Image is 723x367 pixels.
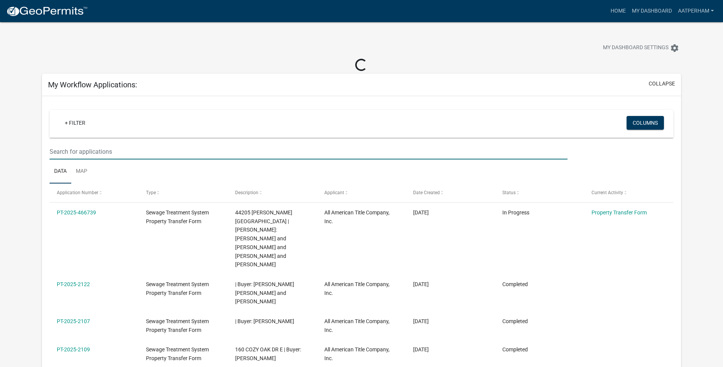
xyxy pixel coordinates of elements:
[71,159,92,184] a: Map
[406,183,495,202] datatable-header-cell: Date Created
[603,43,668,53] span: My Dashboard Settings
[413,281,429,287] span: 08/19/2025
[57,346,90,353] a: PT-2025-2109
[502,346,528,353] span: Completed
[413,209,429,216] span: 08/20/2025
[228,183,317,202] datatable-header-cell: Description
[670,43,679,53] i: settings
[413,346,429,353] span: 08/18/2025
[146,346,209,361] span: Sewage Treatment System Property Transfer Form
[675,4,717,18] a: AATPerham
[502,190,516,195] span: Status
[413,190,440,195] span: Date Created
[592,190,623,195] span: Current Activity
[235,190,258,195] span: Description
[592,209,647,216] a: Property Transfer Form
[324,318,390,333] span: All American Title Company, Inc.
[139,183,228,202] datatable-header-cell: Type
[50,159,71,184] a: Data
[59,116,91,130] a: + Filter
[324,281,390,296] span: All American Title Company, Inc.
[50,144,567,159] input: Search for applications
[413,318,429,324] span: 08/18/2025
[57,190,98,195] span: Application Number
[235,281,294,305] span: | Buyer: Preston David Riewer and Allison Jo Riewer
[146,190,156,195] span: Type
[502,318,528,324] span: Completed
[627,116,664,130] button: Columns
[317,183,406,202] datatable-header-cell: Applicant
[50,183,139,202] datatable-header-cell: Application Number
[597,40,685,55] button: My Dashboard Settingssettings
[324,190,344,195] span: Applicant
[146,281,209,296] span: Sewage Treatment System Property Transfer Form
[608,4,629,18] a: Home
[584,183,673,202] datatable-header-cell: Current Activity
[146,209,209,224] span: Sewage Treatment System Property Transfer Form
[235,209,292,268] span: 44205 HAWES BEACH RD | Buyer: Deborah Shirley and Glenn Lyden and Christin Brendemuhl and Alden P...
[324,209,390,224] span: All American Title Company, Inc.
[324,346,390,361] span: All American Title Company, Inc.
[502,209,529,216] span: In Progress
[649,80,675,88] button: collapse
[235,346,301,361] span: 160 COZY OAK DR E | Buyer: Benjamin Bethke
[57,318,90,324] a: PT-2025-2107
[57,281,90,287] a: PT-2025-2122
[502,281,528,287] span: Completed
[48,80,137,89] h5: My Workflow Applications:
[629,4,675,18] a: My Dashboard
[57,209,96,216] a: PT-2025-466739
[235,318,294,324] span: | Buyer: Adam D. Mapel
[146,318,209,333] span: Sewage Treatment System Property Transfer Form
[495,183,584,202] datatable-header-cell: Status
